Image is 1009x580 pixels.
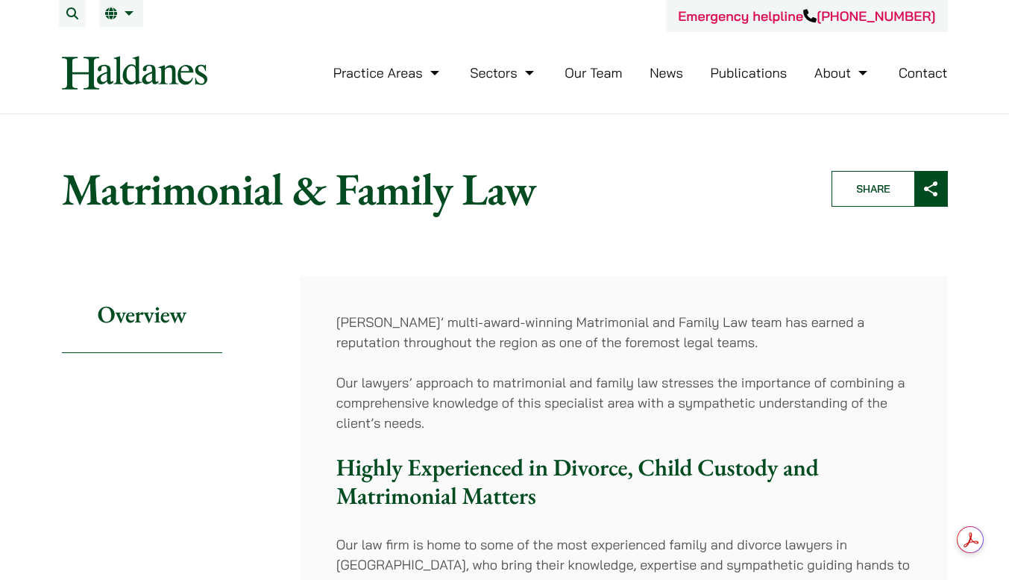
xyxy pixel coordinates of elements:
a: About [814,64,871,81]
img: Logo of Haldanes [62,56,207,90]
a: Practice Areas [333,64,443,81]
a: Emergency helpline[PHONE_NUMBER] [678,7,935,25]
h3: Highly Experienced in Divorce, Child Custody and Matrimonial Matters [336,453,912,511]
a: Publications [711,64,788,81]
a: EN [105,7,137,19]
h1: Matrimonial & Family Law [62,162,806,216]
h2: Overview [62,276,222,353]
a: Sectors [470,64,537,81]
button: Share [832,171,948,207]
a: Contact [899,64,948,81]
a: Our Team [565,64,622,81]
p: [PERSON_NAME]’ multi-award-winning Matrimonial and Family Law team has earned a reputation throug... [336,312,912,352]
a: News [650,64,683,81]
p: Our lawyers’ approach to matrimonial and family law stresses the importance of combining a compre... [336,372,912,433]
span: Share [832,172,914,206]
